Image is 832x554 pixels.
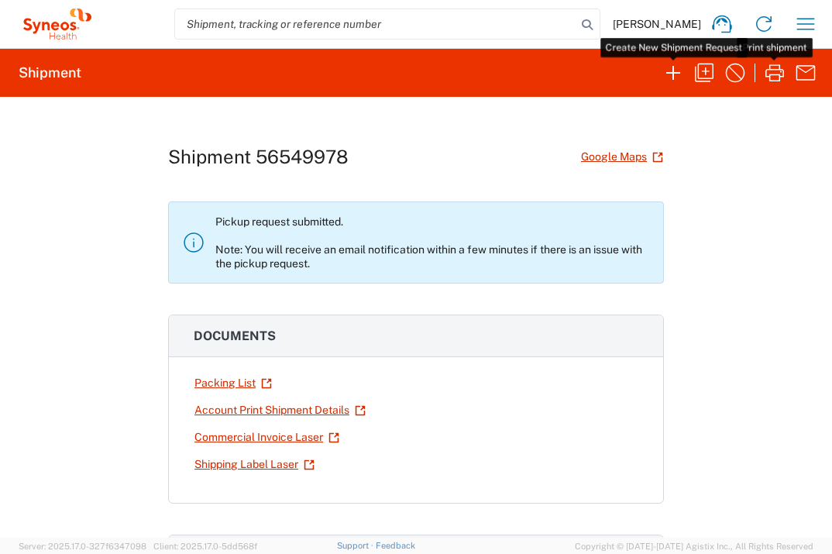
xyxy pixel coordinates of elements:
[376,541,415,550] a: Feedback
[337,541,376,550] a: Support
[194,424,340,451] a: Commercial Invoice Laser
[215,215,651,270] p: Pickup request submitted. Note: You will receive an email notification within a few minutes if th...
[575,539,813,553] span: Copyright © [DATE]-[DATE] Agistix Inc., All Rights Reserved
[175,9,576,39] input: Shipment, tracking or reference number
[194,329,276,343] span: Documents
[194,370,273,397] a: Packing List
[153,542,257,551] span: Client: 2025.17.0-5dd568f
[194,397,366,424] a: Account Print Shipment Details
[580,143,664,170] a: Google Maps
[168,146,349,168] h1: Shipment 56549978
[19,542,146,551] span: Server: 2025.17.0-327f6347098
[194,451,315,478] a: Shipping Label Laser
[19,64,81,82] h2: Shipment
[613,17,701,31] span: [PERSON_NAME]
